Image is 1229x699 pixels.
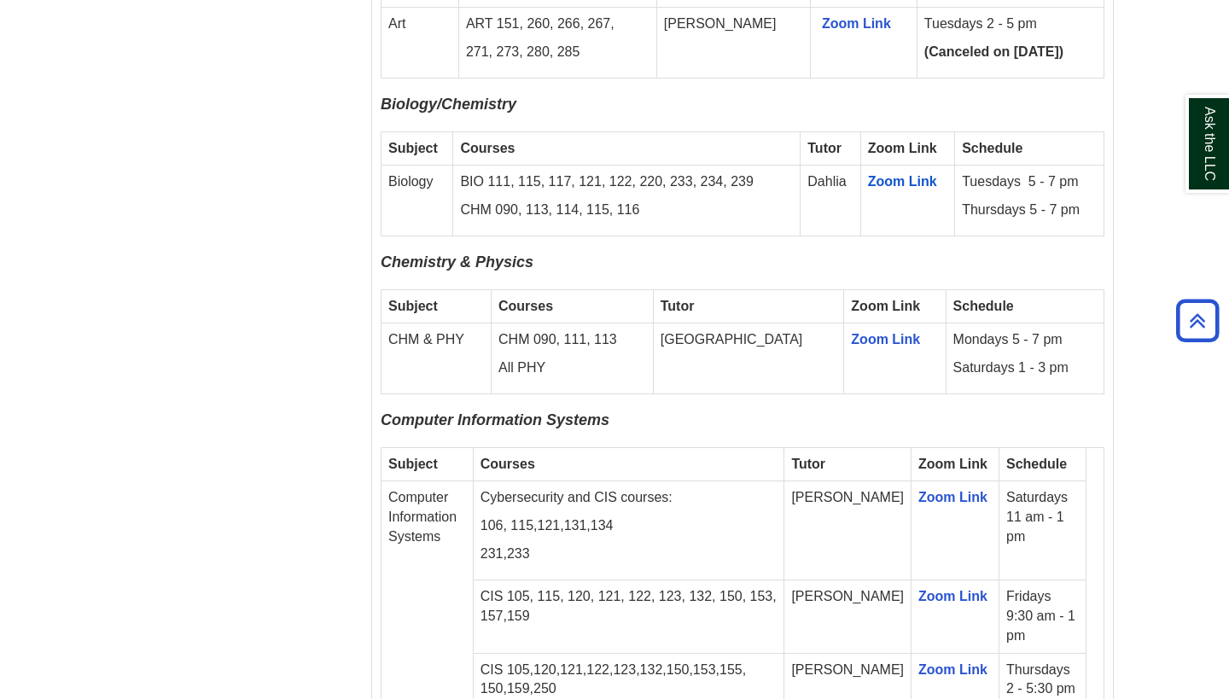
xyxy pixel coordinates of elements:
[466,43,649,62] p: 271, 273, 280, 285
[460,141,515,155] strong: Courses
[924,15,1097,34] p: Tuesdays 2 - 5 pm
[466,15,649,34] p: ART 151, 260, 266, 267,
[481,545,778,564] p: 231,233
[999,481,1086,580] td: Saturdays 11 am - 1 pm
[381,253,533,271] span: Chemistry & Physics
[481,587,778,626] p: CIS 105, 115, 120, 121, 122, 123, 132, 150, 153, 157,159
[382,8,459,79] td: Art
[498,358,646,378] p: All PHY
[791,457,825,471] strong: Tutor
[656,8,811,79] td: [PERSON_NAME]
[381,96,516,113] span: Biology/Chemistry
[918,490,987,504] a: Zoom Link
[784,580,912,653] td: [PERSON_NAME]
[801,166,860,236] td: Dahlia
[388,299,438,313] strong: Subject
[388,141,438,155] strong: Subject
[918,589,987,603] a: Zoom Link
[918,662,987,677] a: Zoom Link
[481,457,535,471] strong: Courses
[661,299,695,313] strong: Tutor
[962,201,1097,220] p: Thursdays 5 - 7 pm
[381,411,609,428] span: Computer Information Systems
[851,299,920,313] strong: Zoom Link
[868,141,937,155] strong: Zoom Link
[953,358,1097,378] p: Saturdays 1 - 3 pm
[784,481,912,580] td: [PERSON_NAME]
[382,323,492,394] td: CHM & PHY
[822,16,891,31] a: Zoom Link
[918,457,987,471] strong: Zoom Link
[999,580,1086,653] td: Fridays 9:30 am - 1 pm
[953,299,1014,313] strong: Schedule
[481,488,778,508] p: Cybersecurity and CIS courses:
[1170,309,1225,332] a: Back to Top
[481,516,778,536] p: 106, 115,121,131,134
[498,330,646,350] p: CHM 090, 111, 113
[962,141,1022,155] strong: Schedule
[962,172,1097,192] p: Tuesdays 5 - 7 pm
[1006,457,1067,471] strong: Schedule
[388,457,438,471] strong: Subject
[807,141,842,155] strong: Tutor
[382,166,453,236] td: Biology
[851,332,920,347] a: Zoom Link
[498,299,553,313] strong: Courses
[868,174,937,189] a: Zoom Link
[653,323,844,394] td: [GEOGRAPHIC_DATA]
[460,201,793,220] p: CHM 090, 113, 114, 115, 116
[953,330,1097,350] p: Mondays 5 - 7 pm
[460,172,793,192] p: BIO 111, 115, 117, 121, 122, 220, 233, 234, 239
[924,44,1063,59] strong: (Canceled on [DATE])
